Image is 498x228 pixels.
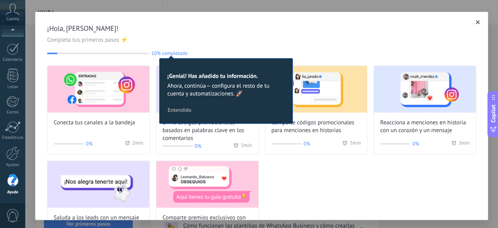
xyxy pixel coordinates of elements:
span: Copilot [489,104,497,122]
div: Estadísticas [2,135,24,140]
span: 2 min [132,140,143,148]
span: Entendido [168,107,191,113]
span: 10% completado [151,50,188,56]
button: Entendido [164,104,195,116]
img: Greet leads with a custom message (Wizard onboarding modal) [47,161,149,208]
img: Connect your channels to the inbox [47,66,149,113]
div: Correo [2,110,24,115]
span: 3 min [350,140,361,148]
span: 5 min [241,142,252,150]
div: Ayuda [2,190,24,195]
img: Share promo codes for story mentions [265,66,367,113]
span: Comparte códigos promocionales para menciones en historias [272,119,361,134]
span: ¡Hola, [PERSON_NAME]! [47,24,476,33]
img: React to story mentions with a heart and personalized message [374,66,476,113]
img: Send promo codes based on keywords in comments (Wizard onboarding modal) [156,66,258,113]
div: Listas [2,85,24,90]
div: Calendario [2,57,24,62]
img: Share exclusive rewards with followers [156,161,258,208]
span: Ahora, continúa— configura el resto de tu cuenta y automatizaciones. 🚀 [167,82,285,98]
span: 3 min [459,140,470,148]
span: Cuenta [6,17,19,22]
span: Reacciona a menciones en historia con un corazón y un mensaje [380,119,470,134]
span: Envía códigos promocionales basados en palabras clave en los comentarios [163,119,252,142]
span: 0% [195,142,202,150]
h2: ¡Genial! Has añadido tu información. [167,72,285,80]
div: Ajustes [2,163,24,168]
span: 0% [412,140,419,148]
span: Conecta tus canales a la bandeja [54,119,135,127]
span: 0% [86,140,93,148]
span: 0% [303,140,310,148]
span: Completa tus primeros pasos ⚡ [47,36,476,44]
